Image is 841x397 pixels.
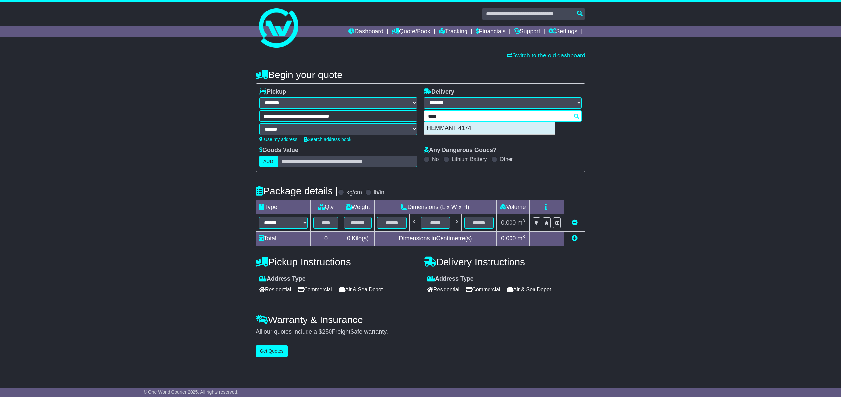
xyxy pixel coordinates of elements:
span: 0.000 [501,235,516,242]
td: Qty [311,200,341,214]
td: x [409,214,418,232]
label: AUD [259,156,278,167]
td: Type [256,200,311,214]
h4: Warranty & Insurance [256,314,585,325]
span: 0.000 [501,219,516,226]
span: Commercial [298,284,332,295]
td: Volume [496,200,529,214]
label: No [432,156,439,162]
h4: Begin your quote [256,69,585,80]
span: 250 [322,328,332,335]
label: lb/in [374,189,384,196]
h4: Package details | [256,186,338,196]
td: Total [256,232,311,246]
a: Quote/Book [392,26,430,37]
td: Kilo(s) [341,232,375,246]
a: Financials [476,26,506,37]
typeahead: Please provide city [424,110,582,122]
span: m [517,219,525,226]
h4: Pickup Instructions [256,256,417,267]
label: kg/cm [346,189,362,196]
span: Residential [259,284,291,295]
a: Support [514,26,540,37]
span: Residential [427,284,459,295]
sup: 3 [522,218,525,223]
td: Weight [341,200,375,214]
span: m [517,235,525,242]
span: Commercial [466,284,500,295]
span: © One World Courier 2025. All rights reserved. [144,389,239,395]
span: Air & Sea Depot [507,284,551,295]
span: 0 [347,235,350,242]
label: Any Dangerous Goods? [424,147,497,154]
label: Lithium Battery [452,156,487,162]
td: Dimensions in Centimetre(s) [374,232,496,246]
label: Address Type [259,276,306,283]
sup: 3 [522,234,525,239]
a: Dashboard [348,26,383,37]
a: Tracking [439,26,467,37]
a: Search address book [304,137,351,142]
div: HEMMANT 4174 [424,122,555,135]
label: Address Type [427,276,474,283]
a: Remove this item [572,219,578,226]
button: Get Quotes [256,345,288,357]
h4: Delivery Instructions [424,256,585,267]
label: Goods Value [259,147,298,154]
label: Pickup [259,88,286,96]
label: Other [500,156,513,162]
a: Add new item [572,235,578,242]
a: Settings [548,26,577,37]
a: Switch to the old dashboard [507,52,585,59]
a: Use my address [259,137,297,142]
td: Dimensions (L x W x H) [374,200,496,214]
label: Delivery [424,88,454,96]
span: Air & Sea Depot [339,284,383,295]
div: All our quotes include a $ FreightSafe warranty. [256,328,585,336]
td: x [453,214,462,232]
td: 0 [311,232,341,246]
